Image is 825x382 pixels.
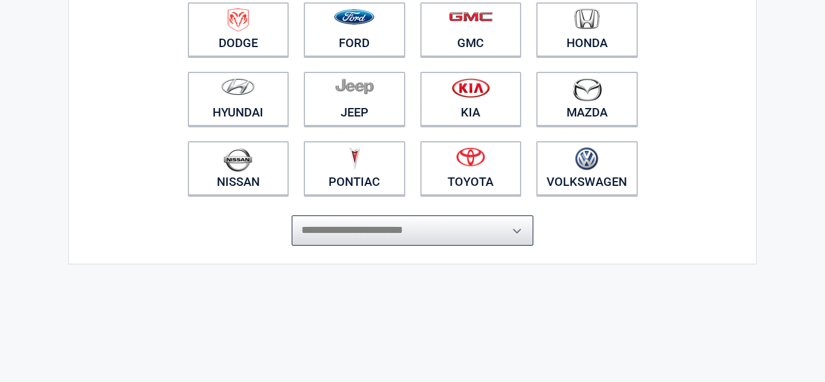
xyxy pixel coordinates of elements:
a: Mazda [536,72,638,126]
img: nissan [223,147,252,172]
img: honda [574,8,600,30]
img: kia [452,78,490,98]
a: Hyundai [188,72,289,126]
img: dodge [228,8,249,32]
img: toyota [456,147,485,167]
img: volkswagen [575,147,599,171]
a: GMC [420,2,522,57]
a: Toyota [420,141,522,196]
a: Pontiac [304,141,405,196]
a: Nissan [188,141,289,196]
a: Honda [536,2,638,57]
a: Volkswagen [536,141,638,196]
a: Ford [304,2,405,57]
a: Jeep [304,72,405,126]
a: Dodge [188,2,289,57]
a: Kia [420,72,522,126]
img: jeep [335,78,374,95]
img: ford [334,9,374,25]
img: gmc [449,11,493,22]
img: hyundai [221,78,255,95]
img: mazda [572,78,602,101]
img: pontiac [348,147,361,170]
